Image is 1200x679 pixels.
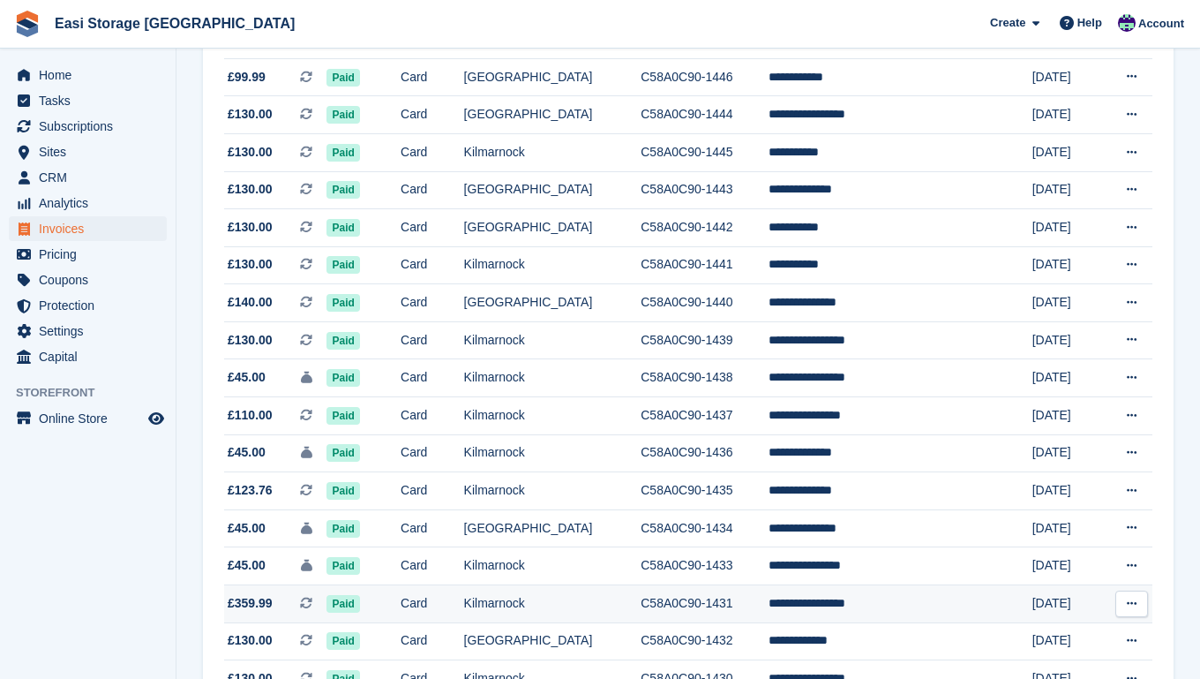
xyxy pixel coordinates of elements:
span: £130.00 [228,218,273,237]
td: Card [401,472,464,510]
td: Card [401,434,464,472]
td: C58A0C90-1441 [641,246,769,284]
span: £140.00 [228,293,273,312]
span: Paid [326,632,359,650]
img: stora-icon-8386f47178a22dfd0bd8f6a31ec36ba5ce8667c1dd55bd0f319d3a0aa187defe.svg [14,11,41,37]
td: C58A0C90-1434 [641,509,769,547]
span: Paid [326,294,359,312]
span: £45.00 [228,443,266,462]
td: C58A0C90-1437 [641,397,769,435]
td: Card [401,246,464,284]
a: menu [9,344,167,369]
span: £359.99 [228,594,273,613]
span: Paid [326,144,359,162]
td: [GEOGRAPHIC_DATA] [464,209,641,247]
a: menu [9,165,167,190]
td: Kilmarnock [464,397,641,435]
td: C58A0C90-1440 [641,284,769,322]
span: Paid [326,106,359,124]
td: [GEOGRAPHIC_DATA] [464,622,641,660]
span: Paid [326,369,359,387]
td: C58A0C90-1443 [641,171,769,209]
td: C58A0C90-1439 [641,321,769,359]
td: C58A0C90-1442 [641,209,769,247]
span: £130.00 [228,143,273,162]
span: Sites [39,140,145,164]
span: Paid [326,444,359,462]
span: £45.00 [228,368,266,387]
td: C58A0C90-1435 [641,472,769,510]
td: [GEOGRAPHIC_DATA] [464,58,641,96]
td: Card [401,397,464,435]
a: menu [9,242,167,267]
td: Card [401,96,464,134]
td: Kilmarnock [464,472,641,510]
td: [DATE] [1032,96,1102,134]
td: C58A0C90-1444 [641,96,769,134]
span: £130.00 [228,631,273,650]
td: Card [401,509,464,547]
td: C58A0C90-1432 [641,622,769,660]
td: [GEOGRAPHIC_DATA] [464,171,641,209]
td: C58A0C90-1445 [641,133,769,171]
td: [DATE] [1032,397,1102,435]
span: £130.00 [228,105,273,124]
td: C58A0C90-1436 [641,434,769,472]
td: C58A0C90-1446 [641,58,769,96]
td: [DATE] [1032,359,1102,397]
a: menu [9,140,167,164]
td: [DATE] [1032,133,1102,171]
span: Pricing [39,242,145,267]
td: C58A0C90-1431 [641,585,769,623]
td: Card [401,58,464,96]
td: [DATE] [1032,434,1102,472]
span: Coupons [39,268,145,292]
span: £130.00 [228,255,273,274]
td: Card [401,359,464,397]
td: Card [401,321,464,359]
td: Card [401,133,464,171]
a: menu [9,63,167,87]
span: Paid [326,482,359,500]
span: Paid [326,219,359,237]
span: Online Store [39,406,145,431]
span: £45.00 [228,556,266,575]
td: [DATE] [1032,246,1102,284]
span: Paid [326,181,359,199]
td: [DATE] [1032,284,1102,322]
a: menu [9,191,167,215]
span: Analytics [39,191,145,215]
a: menu [9,88,167,113]
span: Storefront [16,384,176,402]
span: Paid [326,520,359,538]
a: menu [9,268,167,292]
td: Card [401,284,464,322]
td: [DATE] [1032,622,1102,660]
td: [DATE] [1032,209,1102,247]
a: menu [9,114,167,139]
td: Card [401,547,464,585]
td: Card [401,171,464,209]
span: £130.00 [228,331,273,350]
span: £45.00 [228,519,266,538]
span: Settings [39,319,145,343]
td: Kilmarnock [464,547,641,585]
span: £123.76 [228,481,273,500]
a: menu [9,319,167,343]
span: £130.00 [228,180,273,199]
span: Paid [326,256,359,274]
span: Tasks [39,88,145,113]
span: Create [990,14,1025,32]
td: [DATE] [1032,58,1102,96]
a: menu [9,406,167,431]
span: Help [1077,14,1102,32]
span: Home [39,63,145,87]
span: Subscriptions [39,114,145,139]
span: Protection [39,293,145,318]
td: [DATE] [1032,321,1102,359]
span: Paid [326,595,359,613]
td: [GEOGRAPHIC_DATA] [464,96,641,134]
span: Account [1138,15,1184,33]
td: Kilmarnock [464,321,641,359]
a: Easi Storage [GEOGRAPHIC_DATA] [48,9,302,38]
